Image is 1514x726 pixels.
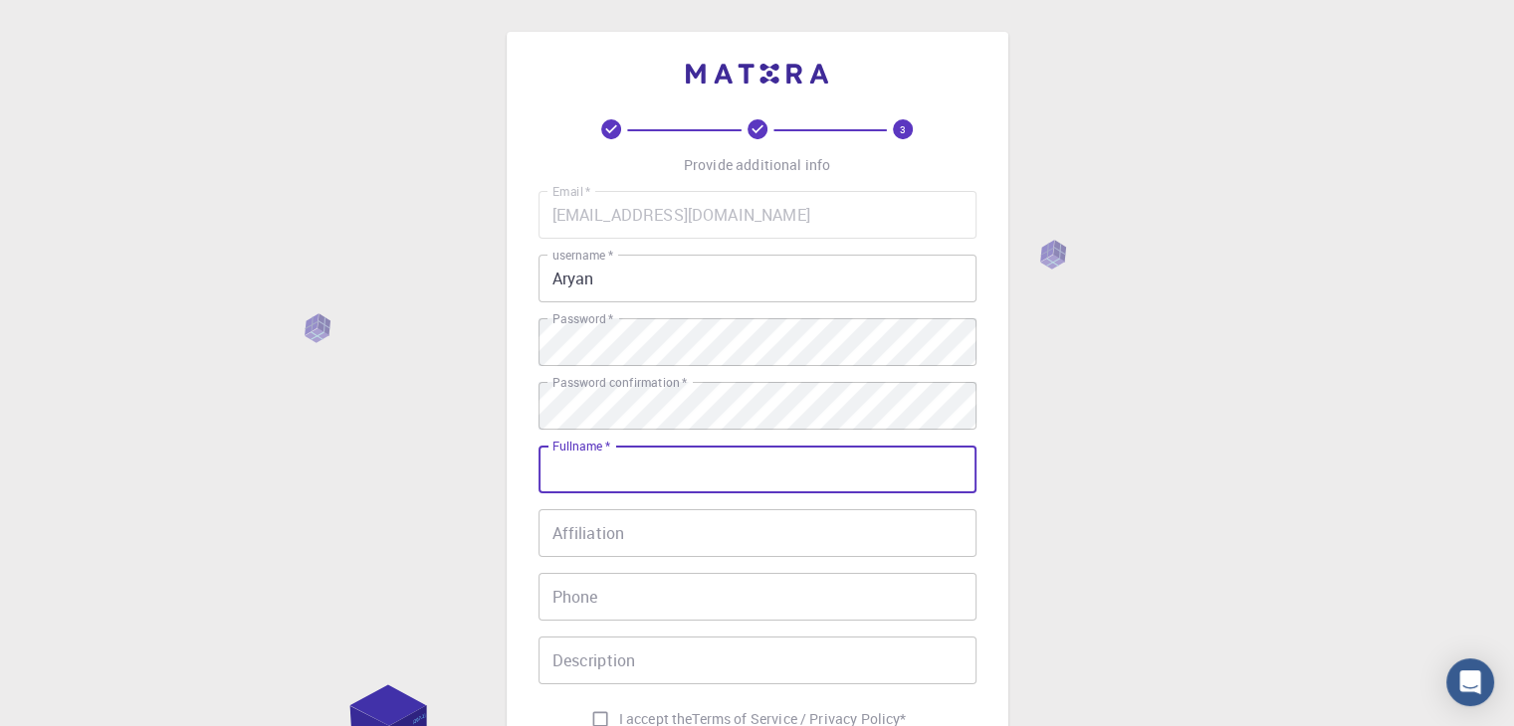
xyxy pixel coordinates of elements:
p: Provide additional info [684,155,830,175]
div: Open Intercom Messenger [1446,658,1494,706]
text: 3 [900,122,906,136]
label: username [552,247,613,264]
label: Fullname [552,438,610,454]
label: Password confirmation [552,374,687,391]
label: Email [552,183,590,200]
label: Password [552,310,613,327]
